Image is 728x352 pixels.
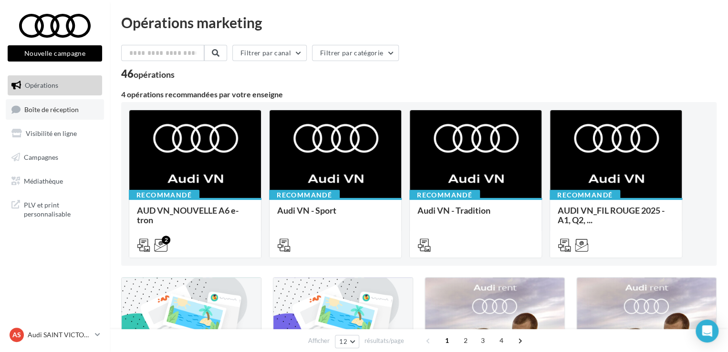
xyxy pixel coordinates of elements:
div: 4 opérations recommandées par votre enseigne [121,91,717,98]
a: PLV et print personnalisable [6,195,104,223]
a: Opérations [6,75,104,95]
span: Audi VN - Sport [277,205,336,216]
button: Nouvelle campagne [8,45,102,62]
span: 4 [494,333,509,348]
span: 12 [339,338,347,345]
div: Opérations marketing [121,15,717,30]
a: Médiathèque [6,171,104,191]
a: Boîte de réception [6,99,104,120]
div: Recommandé [129,190,199,200]
button: Filtrer par canal [232,45,307,61]
span: Audi VN - Tradition [417,205,490,216]
span: Boîte de réception [24,105,79,113]
span: 3 [475,333,490,348]
div: Recommandé [269,190,340,200]
a: AS Audi SAINT VICTORET [8,326,102,344]
span: résultats/page [364,336,404,345]
span: AUDI VN_FIL ROUGE 2025 - A1, Q2, ... [558,205,665,225]
a: Visibilité en ligne [6,124,104,144]
a: Campagnes [6,147,104,167]
span: Afficher [308,336,330,345]
button: 12 [335,335,359,348]
p: Audi SAINT VICTORET [28,330,91,340]
div: Recommandé [409,190,480,200]
span: Médiathèque [24,176,63,185]
div: 2 [162,236,170,244]
div: Open Intercom Messenger [696,320,718,342]
div: Recommandé [550,190,620,200]
div: 46 [121,69,175,79]
span: 1 [439,333,455,348]
span: Opérations [25,81,58,89]
span: Campagnes [24,153,58,161]
span: Visibilité en ligne [26,129,77,137]
span: PLV et print personnalisable [24,198,98,219]
span: 2 [458,333,473,348]
div: opérations [134,70,175,79]
button: Filtrer par catégorie [312,45,399,61]
span: AUD VN_NOUVELLE A6 e-tron [137,205,239,225]
span: AS [12,330,21,340]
